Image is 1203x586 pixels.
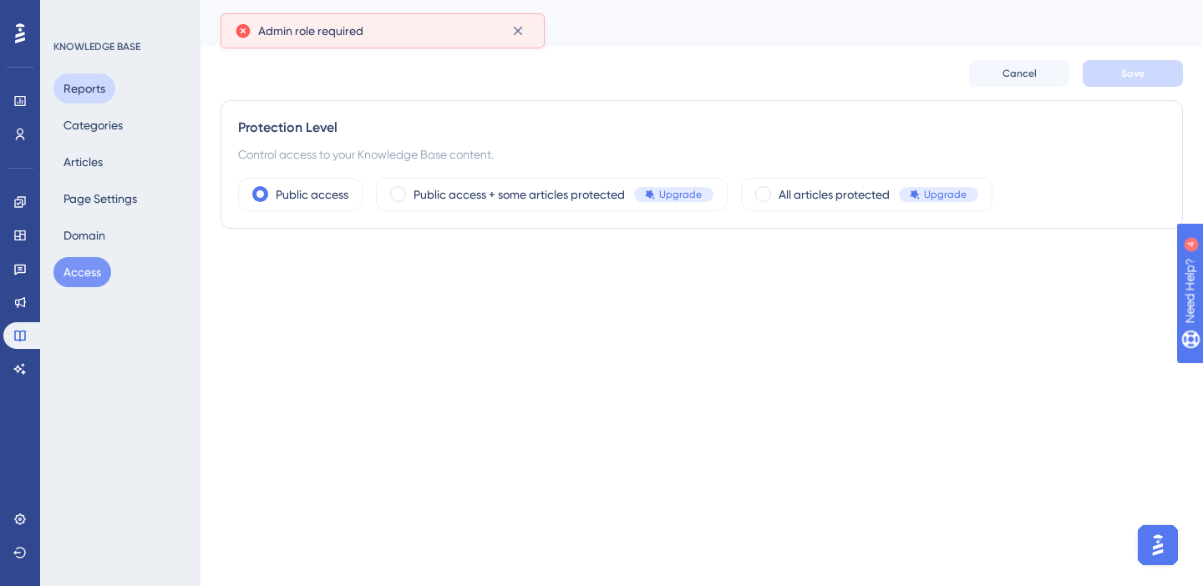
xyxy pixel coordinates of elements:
button: Page Settings [53,184,147,214]
div: 4 [116,8,121,22]
span: Public access + some articles protected [414,184,625,205]
span: Admin role required [258,21,363,41]
button: Domain [53,220,115,250]
button: Save [1083,60,1183,87]
span: Cancel [1002,67,1037,80]
button: Access [53,257,111,287]
span: All articles protected [779,184,890,205]
span: Upgrade [924,188,967,201]
div: Access [221,12,1141,35]
span: Need Help? [39,4,104,24]
div: KNOWLEDGE BASE [53,40,140,53]
button: Categories [53,110,133,140]
button: Reports [53,73,115,104]
span: Upgrade [659,188,702,201]
div: Control access to your Knowledge Base content. [238,144,1165,164]
div: Protection Level [238,118,1165,138]
label: Public access [276,184,348,205]
button: Cancel [969,60,1069,87]
button: Articles [53,147,113,177]
span: Save [1121,67,1145,80]
iframe: UserGuiding AI Assistant Launcher [1133,520,1183,570]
